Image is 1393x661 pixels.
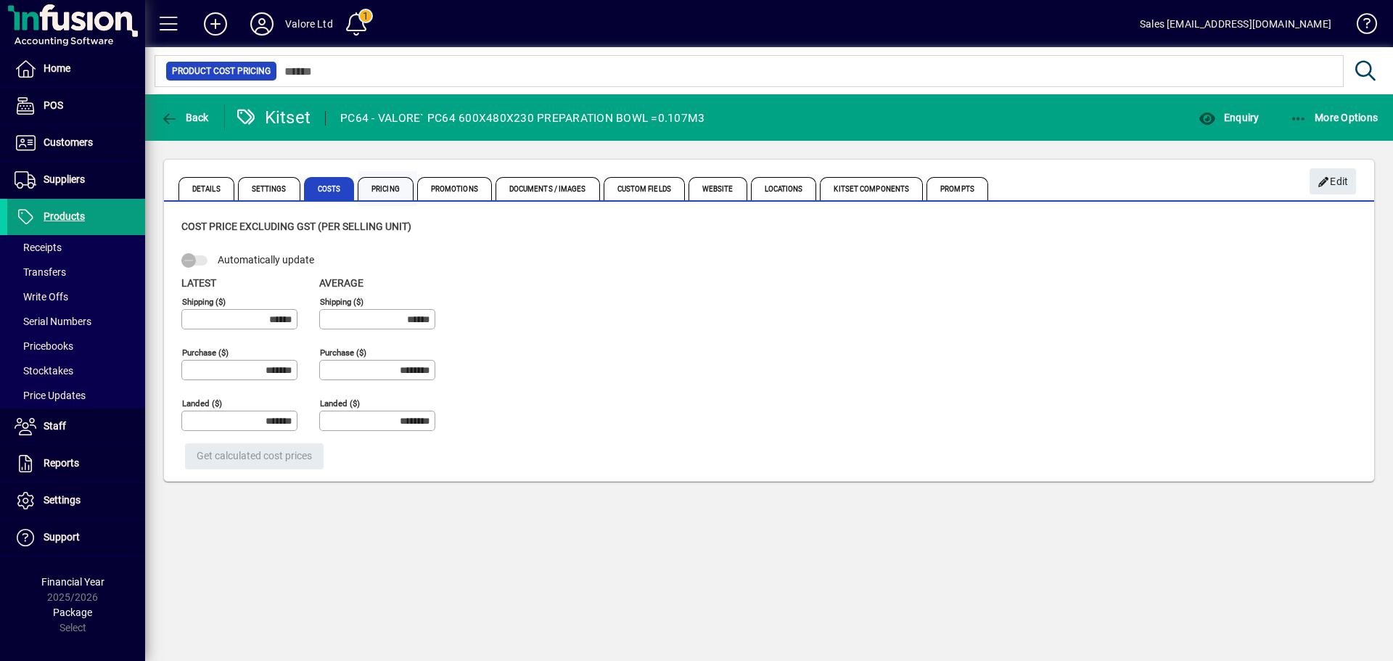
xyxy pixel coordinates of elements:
button: More Options [1286,104,1382,131]
button: Back [157,104,213,131]
span: Staff [44,420,66,432]
button: Profile [239,11,285,37]
a: Stocktakes [7,358,145,383]
span: Stocktakes [15,365,73,377]
span: Prompts [926,177,988,200]
mat-label: Purchase ($) [320,347,366,357]
mat-label: Purchase ($) [182,347,229,357]
span: Suppliers [44,173,85,185]
span: Average [319,277,363,289]
span: Settings [238,177,300,200]
span: Transfers [15,266,66,278]
a: Receipts [7,235,145,260]
span: Kitset Components [820,177,923,200]
a: Knowledge Base [1346,3,1375,50]
span: Enquiry [1199,112,1259,123]
a: POS [7,88,145,124]
span: Website [689,177,747,200]
span: Price Updates [15,390,86,401]
a: Home [7,51,145,87]
a: Pricebooks [7,334,145,358]
a: Price Updates [7,383,145,408]
span: Edit [1318,170,1349,194]
span: Cost price excluding GST (per selling unit) [181,221,411,232]
span: Pricing [358,177,414,200]
div: Sales [EMAIL_ADDRESS][DOMAIN_NAME] [1140,12,1331,36]
span: Products [44,210,85,222]
a: Customers [7,125,145,161]
span: Details [178,177,234,200]
span: Package [53,607,92,618]
span: Financial Year [41,576,104,588]
span: Documents / Images [496,177,600,200]
mat-label: Landed ($) [320,398,360,408]
span: Serial Numbers [15,316,91,327]
button: Enquiry [1195,104,1262,131]
a: Settings [7,483,145,519]
span: Custom Fields [604,177,685,200]
button: Edit [1310,168,1356,194]
span: Support [44,531,80,543]
span: POS [44,99,63,111]
a: Reports [7,446,145,482]
div: Kitset [236,106,311,129]
span: Costs [304,177,355,200]
span: Back [160,112,209,123]
span: Get calculated cost prices [197,444,312,468]
div: Valore Ltd [285,12,333,36]
a: Suppliers [7,162,145,198]
span: Latest [181,277,216,289]
app-page-header-button: Back [145,104,225,131]
span: Pricebooks [15,340,73,352]
span: Reports [44,457,79,469]
a: Serial Numbers [7,309,145,334]
div: PC64 - VALORE` PC64 600X480X230 PREPARATION BOWL =0.107M3 [340,107,704,130]
span: Promotions [417,177,492,200]
mat-label: Landed ($) [182,398,222,408]
a: Transfers [7,260,145,284]
span: Product Cost Pricing [172,64,271,78]
button: Get calculated cost prices [185,443,324,469]
a: Staff [7,408,145,445]
button: Add [192,11,239,37]
span: Home [44,62,70,74]
a: Support [7,520,145,556]
span: Receipts [15,242,62,253]
mat-label: Shipping ($) [320,296,363,306]
span: Customers [44,136,93,148]
span: More Options [1290,112,1378,123]
span: Write Offs [15,291,68,303]
a: Write Offs [7,284,145,309]
mat-label: Shipping ($) [182,296,226,306]
span: Settings [44,494,81,506]
span: Automatically update [218,254,314,266]
span: Locations [751,177,817,200]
